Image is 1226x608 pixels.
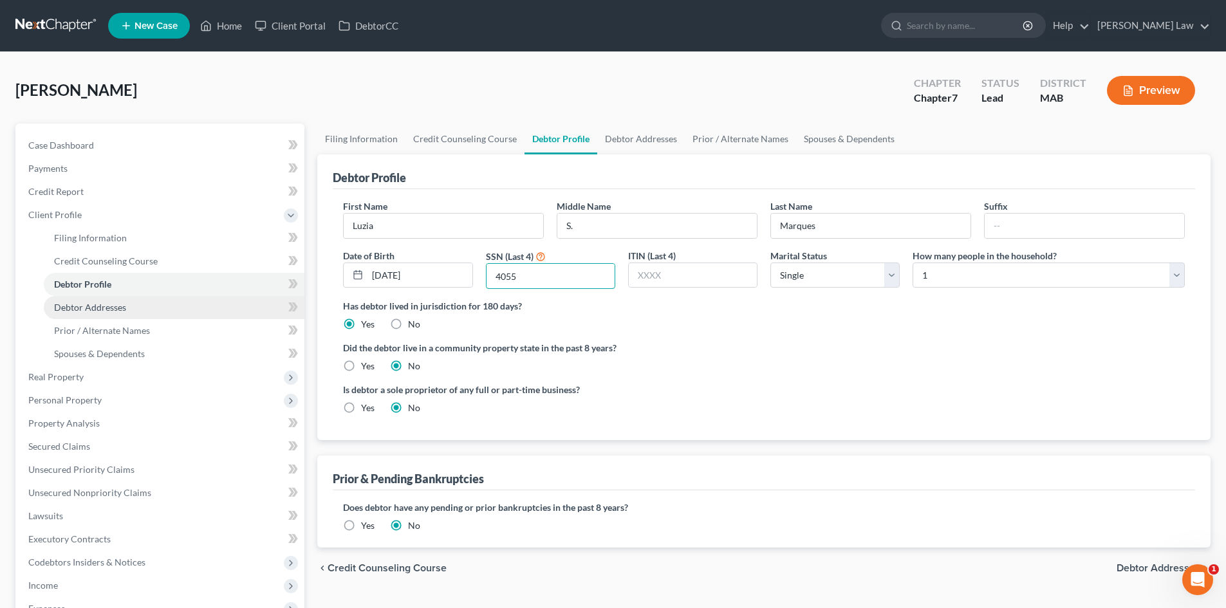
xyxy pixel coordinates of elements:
[15,80,137,99] span: [PERSON_NAME]
[194,14,248,37] a: Home
[18,157,304,180] a: Payments
[486,250,534,263] label: SSN (Last 4)
[28,209,82,220] span: Client Profile
[1117,563,1200,573] span: Debtor Addresses
[361,360,375,373] label: Yes
[18,412,304,435] a: Property Analysis
[54,232,127,243] span: Filing Information
[343,299,1185,313] label: Has debtor lived in jurisdiction for 180 days?
[770,199,812,213] label: Last Name
[44,273,304,296] a: Debtor Profile
[914,76,961,91] div: Chapter
[44,250,304,273] a: Credit Counseling Course
[1046,14,1090,37] a: Help
[408,318,420,331] label: No
[343,249,395,263] label: Date of Birth
[1182,564,1213,595] iframe: Intercom live chat
[28,464,135,475] span: Unsecured Priority Claims
[344,214,543,238] input: --
[343,341,1185,355] label: Did the debtor live in a community property state in the past 8 years?
[408,360,420,373] label: No
[18,180,304,203] a: Credit Report
[1200,563,1211,573] i: chevron_right
[28,186,84,197] span: Credit Report
[317,124,405,154] a: Filing Information
[361,318,375,331] label: Yes
[28,510,63,521] span: Lawsuits
[984,199,1008,213] label: Suffix
[18,481,304,504] a: Unsecured Nonpriority Claims
[629,263,757,288] input: XXXX
[1117,563,1211,573] button: Debtor Addresses chevron_right
[1107,76,1195,105] button: Preview
[18,528,304,551] a: Executory Contracts
[557,199,611,213] label: Middle Name
[405,124,525,154] a: Credit Counseling Course
[907,14,1025,37] input: Search by name...
[28,140,94,151] span: Case Dashboard
[44,226,304,250] a: Filing Information
[361,401,375,414] label: Yes
[28,557,145,567] span: Codebtors Insiders & Notices
[343,199,387,213] label: First Name
[54,325,150,336] span: Prior / Alternate Names
[796,124,902,154] a: Spouses & Dependents
[248,14,332,37] a: Client Portal
[317,563,447,573] button: chevron_left Credit Counseling Course
[44,342,304,365] a: Spouses & Dependents
[44,296,304,319] a: Debtor Addresses
[333,471,484,486] div: Prior & Pending Bankruptcies
[28,371,84,382] span: Real Property
[525,124,597,154] a: Debtor Profile
[913,249,1057,263] label: How many people in the household?
[54,279,111,290] span: Debtor Profile
[317,563,328,573] i: chevron_left
[333,170,406,185] div: Debtor Profile
[361,519,375,532] label: Yes
[597,124,685,154] a: Debtor Addresses
[487,264,615,288] input: XXXX
[408,519,420,532] label: No
[1040,91,1086,106] div: MAB
[332,14,405,37] a: DebtorCC
[343,501,1185,514] label: Does debtor have any pending or prior bankruptcies in the past 8 years?
[1091,14,1210,37] a: [PERSON_NAME] Law
[1209,564,1219,575] span: 1
[685,124,796,154] a: Prior / Alternate Names
[981,91,1019,106] div: Lead
[18,435,304,458] a: Secured Claims
[328,563,447,573] span: Credit Counseling Course
[28,533,111,544] span: Executory Contracts
[54,302,126,313] span: Debtor Addresses
[408,401,420,414] label: No
[770,249,827,263] label: Marital Status
[985,214,1184,238] input: --
[28,441,90,452] span: Secured Claims
[557,214,757,238] input: M.I
[28,394,102,405] span: Personal Property
[771,214,971,238] input: --
[135,21,178,31] span: New Case
[18,504,304,528] a: Lawsuits
[28,580,58,591] span: Income
[28,163,68,174] span: Payments
[18,134,304,157] a: Case Dashboard
[1040,76,1086,91] div: District
[343,383,757,396] label: Is debtor a sole proprietor of any full or part-time business?
[54,348,145,359] span: Spouses & Dependents
[18,458,304,481] a: Unsecured Priority Claims
[952,91,958,104] span: 7
[28,418,100,428] span: Property Analysis
[54,255,158,266] span: Credit Counseling Course
[628,249,676,263] label: ITIN (Last 4)
[44,319,304,342] a: Prior / Alternate Names
[981,76,1019,91] div: Status
[28,487,151,498] span: Unsecured Nonpriority Claims
[367,263,472,288] input: MM/DD/YYYY
[914,91,961,106] div: Chapter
